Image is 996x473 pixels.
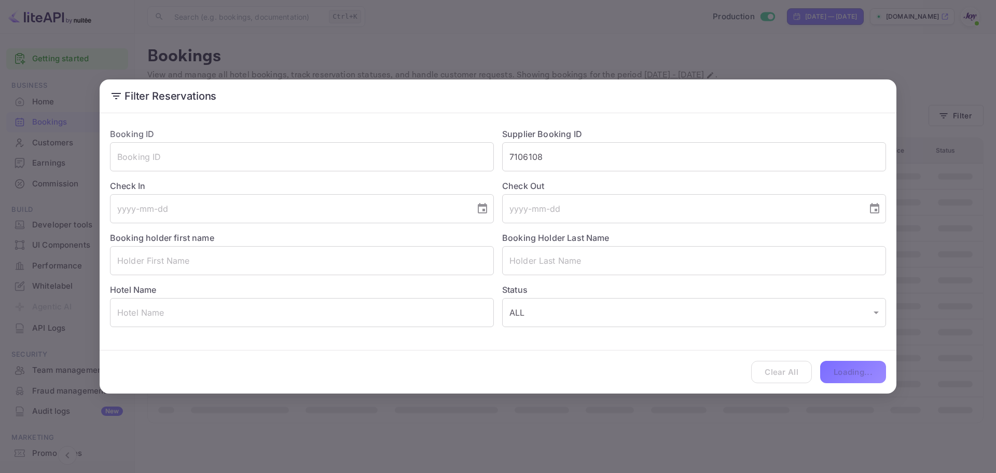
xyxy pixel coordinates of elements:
[110,285,157,295] label: Hotel Name
[502,180,886,192] label: Check Out
[110,298,494,327] input: Hotel Name
[472,198,493,219] button: Choose date
[502,298,886,327] div: ALL
[110,194,468,223] input: yyyy-mm-dd
[502,246,886,275] input: Holder Last Name
[502,233,610,243] label: Booking Holder Last Name
[502,283,886,296] label: Status
[110,180,494,192] label: Check In
[502,129,582,139] label: Supplier Booking ID
[502,194,860,223] input: yyyy-mm-dd
[110,246,494,275] input: Holder First Name
[110,233,214,243] label: Booking holder first name
[110,142,494,171] input: Booking ID
[864,198,885,219] button: Choose date
[110,129,155,139] label: Booking ID
[502,142,886,171] input: Supplier Booking ID
[100,79,896,113] h2: Filter Reservations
